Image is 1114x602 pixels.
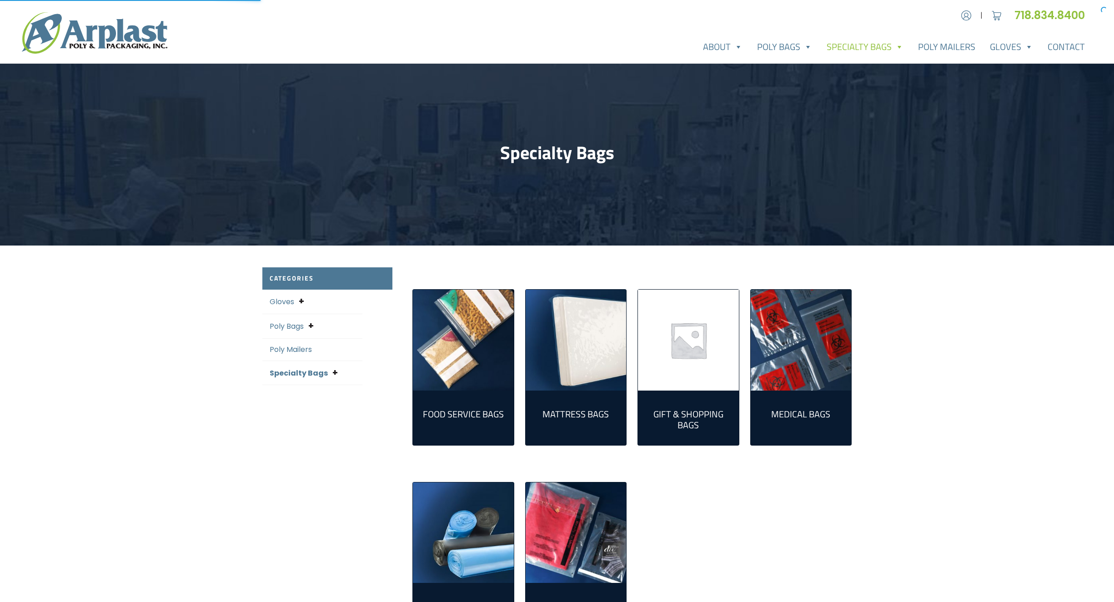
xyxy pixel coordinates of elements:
[526,290,627,391] img: Mattress Bags
[750,38,819,56] a: Poly Bags
[758,398,844,427] a: Visit product category Medical Bags
[526,290,627,391] a: Visit product category Mattress Bags
[751,290,852,391] img: Medical Bags
[983,38,1040,56] a: Gloves
[696,38,750,56] a: About
[1014,8,1092,23] a: 718.834.8400
[22,12,167,54] img: logo
[262,142,852,164] h1: Specialty Bags
[413,290,514,391] a: Visit product category Food Service Bags
[420,398,507,427] a: Visit product category Food Service Bags
[911,38,983,56] a: Poly Mailers
[758,409,844,420] h2: Medical Bags
[413,482,514,583] img: Trash Bags
[270,296,294,307] a: Gloves
[819,38,911,56] a: Specialty Bags
[270,321,304,331] a: Poly Bags
[270,368,328,378] a: Specialty Bags
[526,482,627,583] img: Warning Bags
[533,398,619,427] a: Visit product category Mattress Bags
[645,398,732,438] a: Visit product category Gift & Shopping Bags
[638,290,739,391] img: Gift & Shopping Bags
[413,482,514,583] a: Visit product category Trash Bags
[645,409,732,431] h2: Gift & Shopping Bags
[413,290,514,391] img: Food Service Bags
[420,409,507,420] h2: Food Service Bags
[638,290,739,391] a: Visit product category Gift & Shopping Bags
[262,267,392,290] h2: Categories
[533,409,619,420] h2: Mattress Bags
[1040,38,1092,56] a: Contact
[270,344,312,355] a: Poly Mailers
[980,10,983,21] span: |
[526,482,627,583] a: Visit product category Warning Bags
[751,290,852,391] a: Visit product category Medical Bags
